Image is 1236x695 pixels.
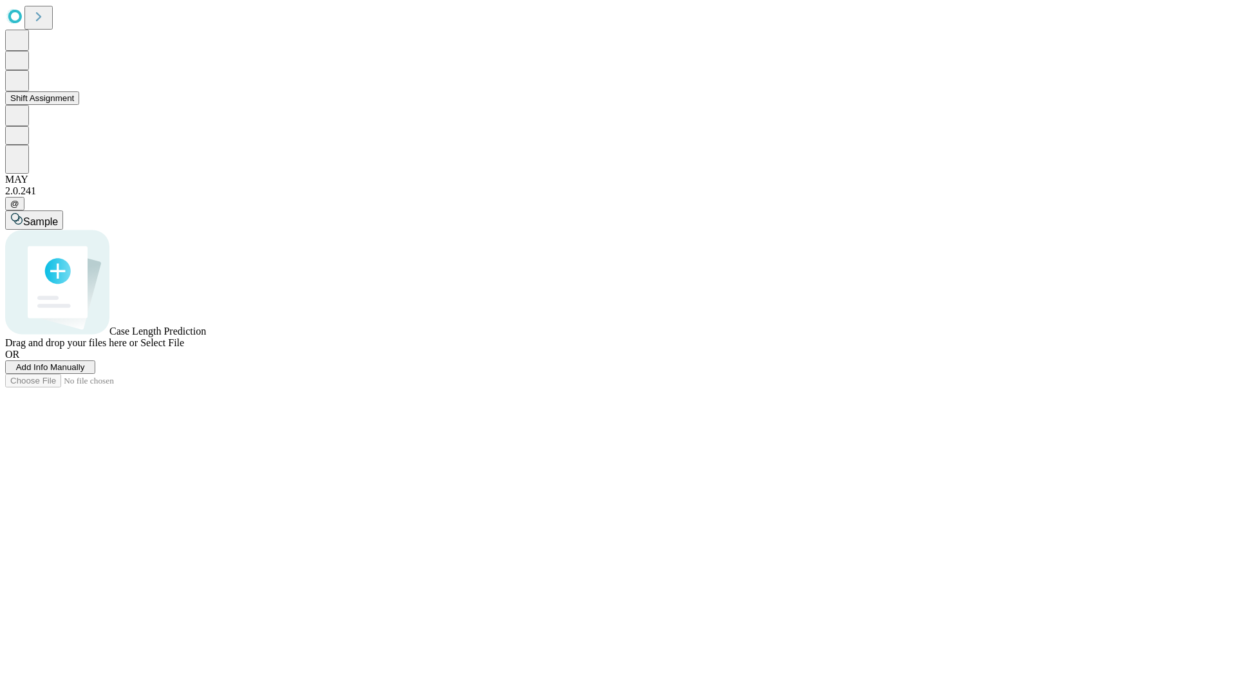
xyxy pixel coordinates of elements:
[10,199,19,208] span: @
[5,360,95,374] button: Add Info Manually
[23,216,58,227] span: Sample
[109,326,206,337] span: Case Length Prediction
[5,91,79,105] button: Shift Assignment
[140,337,184,348] span: Select File
[5,197,24,210] button: @
[5,174,1231,185] div: MAY
[5,185,1231,197] div: 2.0.241
[5,349,19,360] span: OR
[16,362,85,372] span: Add Info Manually
[5,337,138,348] span: Drag and drop your files here or
[5,210,63,230] button: Sample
